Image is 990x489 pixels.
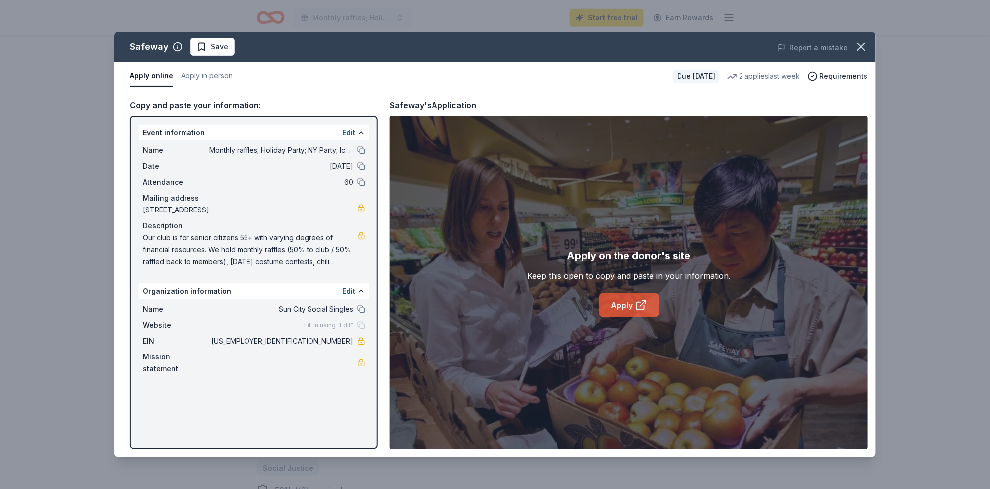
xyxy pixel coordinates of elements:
span: Mission statement [143,351,209,375]
div: 2 applies last week [727,70,800,82]
span: 60 [209,176,353,188]
span: Website [143,319,209,331]
span: Save [211,41,228,53]
span: Fill in using "Edit" [304,321,353,329]
span: EIN [143,335,209,347]
span: [DATE] [209,160,353,172]
div: Description [143,220,365,232]
div: Due [DATE] [673,70,719,83]
button: Apply online [130,66,173,87]
button: Report a mistake [778,42,848,54]
button: Requirements [808,70,868,82]
span: Monthly raffles; Holiday Party; NY Party; Ice Cream Social, BBQ Cookouts [209,144,353,156]
div: Safeway's Application [390,99,476,112]
div: Safeway [130,39,169,55]
span: [STREET_ADDRESS] [143,204,357,216]
div: Mailing address [143,192,365,204]
a: Apply [599,293,659,317]
div: Organization information [139,283,369,299]
span: Attendance [143,176,209,188]
div: Apply on the donor's site [567,248,691,264]
span: [US_EMPLOYER_IDENTIFICATION_NUMBER] [209,335,353,347]
span: Requirements [820,70,868,82]
button: Save [190,38,235,56]
div: Copy and paste your information: [130,99,378,112]
span: Our club is for senior citizens 55+ with varying degrees of financial resources. We hold monthly ... [143,232,357,268]
div: Keep this open to copy and paste in your information. [527,270,731,281]
span: Name [143,144,209,156]
button: Apply in person [181,66,233,87]
span: Date [143,160,209,172]
span: Name [143,303,209,315]
button: Edit [342,285,355,297]
span: Sun City Social Singles [209,303,353,315]
button: Edit [342,127,355,139]
div: Event information [139,125,369,140]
